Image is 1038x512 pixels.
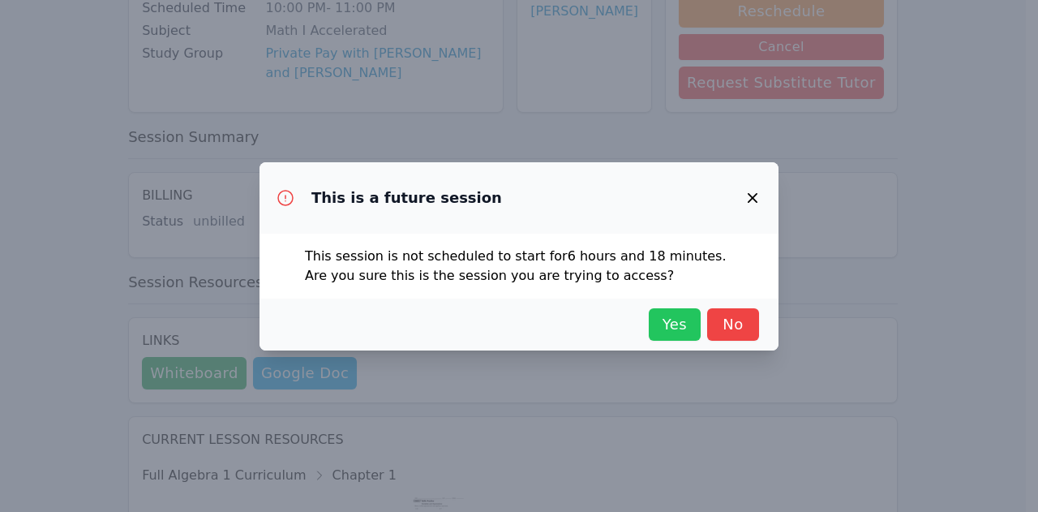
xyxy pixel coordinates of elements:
[311,188,502,208] h3: This is a future session
[649,308,701,341] button: Yes
[305,247,733,286] p: This session is not scheduled to start for 6 hours and 18 minutes . Are you sure this is the sess...
[707,308,759,341] button: No
[657,313,693,336] span: Yes
[715,313,751,336] span: No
